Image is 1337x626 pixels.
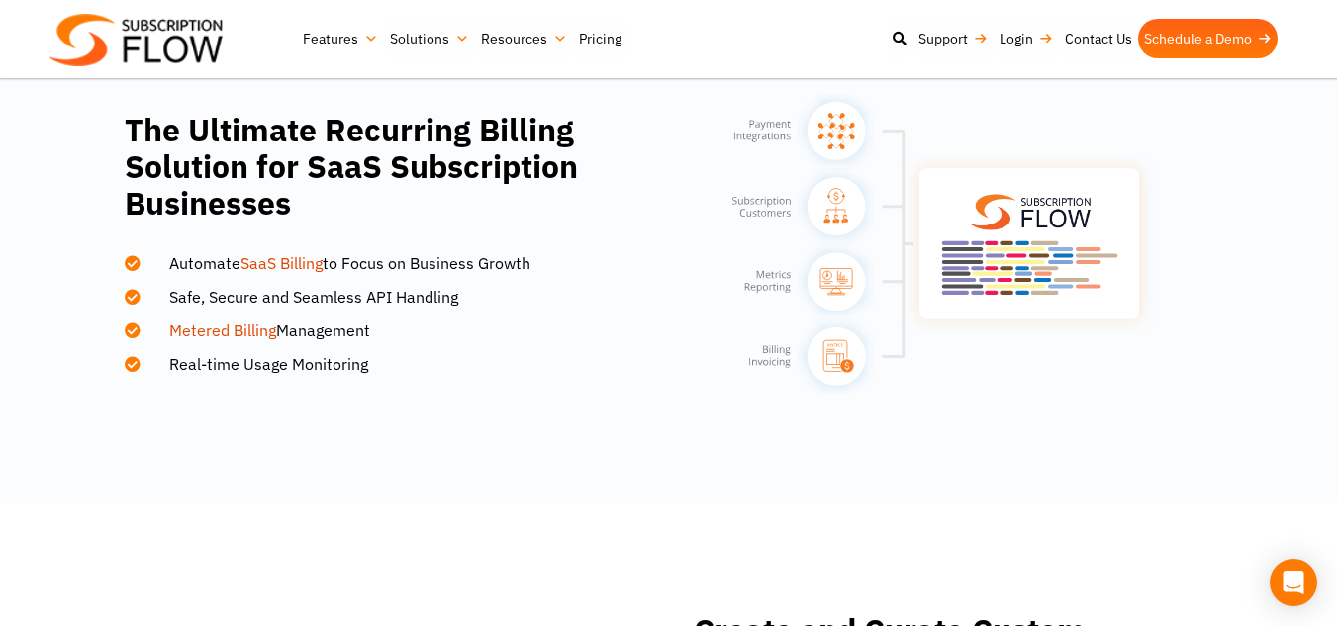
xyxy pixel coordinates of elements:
h2: The Ultimate Recurring Billing Solution for SaaS Subscription Businesses [125,112,644,221]
a: Metered Billing [169,320,276,340]
a: Features [297,19,384,58]
a: Login [994,19,1059,58]
span: Real-time Usage Monitoring [144,352,368,376]
div: Open Intercom Messenger [1270,559,1317,606]
span: Management [144,318,370,342]
a: Pricing [573,19,627,58]
a: Contact Us [1059,19,1138,58]
span: Automate to Focus on Business Growth [144,251,530,275]
a: Schedule a Demo [1138,19,1278,58]
span: Safe, Secure and Seamless API Handling [144,285,458,309]
img: Payment-Integrations [732,93,1160,396]
img: Subscriptionflow [49,14,223,66]
a: Resources [475,19,573,58]
a: Support [912,19,994,58]
a: SaaS Billing [240,253,323,273]
a: Solutions [384,19,475,58]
